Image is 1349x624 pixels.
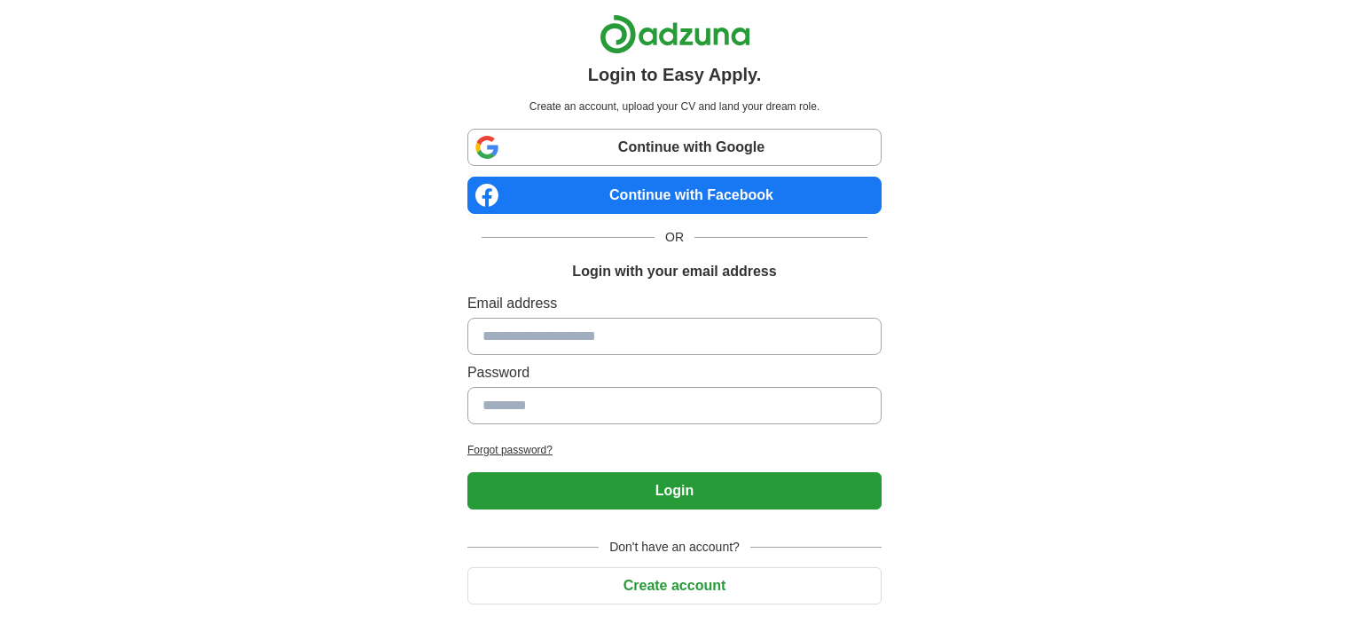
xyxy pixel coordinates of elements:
img: Adzuna logo [600,14,750,54]
a: Continue with Facebook [467,177,882,214]
a: Continue with Google [467,129,882,166]
span: OR [655,228,694,247]
h1: Login to Easy Apply. [588,61,762,88]
label: Password [467,362,882,383]
a: Forgot password? [467,442,882,458]
button: Login [467,472,882,509]
span: Don't have an account? [599,538,750,557]
button: Create account [467,567,882,604]
a: Create account [467,578,882,593]
h1: Login with your email address [572,261,776,282]
p: Create an account, upload your CV and land your dream role. [471,99,878,115]
label: Email address [467,293,882,314]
